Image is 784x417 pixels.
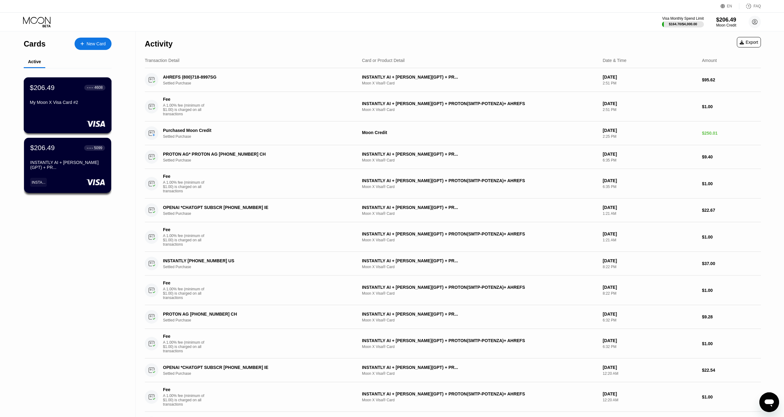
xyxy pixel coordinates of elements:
[145,121,761,145] div: Purchased Moon CreditSettled PurchaseMoon Credit[DATE]2:25 PM$250.01
[603,134,697,139] div: 2:25 PM
[28,59,41,64] div: Active
[702,208,761,213] div: $22.67
[603,398,697,402] div: 12:20 AM
[362,81,598,85] div: Moon X Visa® Card
[362,205,598,210] div: INSTANTLY AI + [PERSON_NAME](GPT) + PR...
[603,265,697,269] div: 8:22 PM
[362,371,598,376] div: Moon X Visa® Card
[163,318,354,322] div: Settled Purchase
[32,180,45,185] div: INSTA...
[362,152,598,157] div: INSTANTLY AI + [PERSON_NAME](GPT) + PR...
[163,180,209,193] div: A 1.00% fee (minimum of $1.00) is charged on all transactions
[603,345,697,349] div: 6:32 PM
[603,75,697,80] div: [DATE]
[163,234,209,247] div: A 1.00% fee (minimum of $1.00) is charged on all transactions
[603,81,697,85] div: 2:51 PM
[362,130,598,135] div: Moon Credit
[603,211,697,216] div: 1:21 AM
[603,128,697,133] div: [DATE]
[603,231,697,236] div: [DATE]
[145,276,761,305] div: FeeA 1.00% fee (minimum of $1.00) is charged on all transactionsINSTANTLY AI + [PERSON_NAME](GPT)...
[662,16,704,21] div: Visa Monthly Spend Limit
[163,265,354,269] div: Settled Purchase
[163,103,209,116] div: A 1.00% fee (minimum of $1.00) is charged on all transactions
[362,291,598,296] div: Moon X Visa® Card
[362,398,598,402] div: Moon X Visa® Card
[716,23,736,27] div: Moon Credit
[603,238,697,242] div: 1:21 AM
[145,68,761,92] div: AHREFS (800)718-8997SGSettled PurchaseINSTANTLY AI + [PERSON_NAME](GPT) + PR...Moon X Visa® Card[...
[145,92,761,121] div: FeeA 1.00% fee (minimum of $1.00) is charged on all transactionsINSTANTLY AI + [PERSON_NAME](GPT)...
[702,395,761,399] div: $1.00
[362,258,598,263] div: INSTANTLY AI + [PERSON_NAME](GPT) + PR...
[603,58,626,63] div: Date & Time
[87,147,93,149] div: ● ● ● ●
[603,185,697,189] div: 6:35 PM
[94,85,103,90] div: 4608
[362,75,598,80] div: INSTANTLY AI + [PERSON_NAME](GPT) + PR...
[163,258,341,263] div: INSTANTLY [PHONE_NUMBER] US
[163,287,209,300] div: A 1.00% fee (minimum of $1.00) is charged on all transactions
[362,231,598,236] div: INSTANTLY AI + [PERSON_NAME](GPT) + PROTON(SMTP-POTENZA)+ AHREFS
[30,100,105,105] div: My Moon X Visa Card #2
[24,39,46,48] div: Cards
[702,77,761,82] div: $95.62
[603,158,697,162] div: 6:35 PM
[145,252,761,276] div: INSTANTLY [PHONE_NUMBER] USSettled PurchaseINSTANTLY AI + [PERSON_NAME](GPT) + PR...Moon X Visa® ...
[362,391,598,396] div: INSTANTLY AI + [PERSON_NAME](GPT) + PROTON(SMTP-POTENZA)+ AHREFS
[163,371,354,376] div: Settled Purchase
[362,158,598,162] div: Moon X Visa® Card
[603,285,697,290] div: [DATE]
[362,318,598,322] div: Moon X Visa® Card
[163,97,206,102] div: Fee
[30,160,105,170] div: INSTANTLY AI + [PERSON_NAME](GPT) + PR...
[163,334,206,339] div: Fee
[603,371,697,376] div: 12:20 AM
[145,382,761,412] div: FeeA 1.00% fee (minimum of $1.00) is charged on all transactionsINSTANTLY AI + [PERSON_NAME](GPT)...
[740,40,758,45] div: Export
[87,87,93,88] div: ● ● ● ●
[603,391,697,396] div: [DATE]
[603,205,697,210] div: [DATE]
[94,146,102,150] div: 5099
[145,58,179,63] div: Transaction Detail
[702,131,761,136] div: $250.01
[362,211,598,216] div: Moon X Visa® Card
[24,78,111,133] div: $206.49● ● ● ●4608My Moon X Visa Card #2
[145,222,761,252] div: FeeA 1.00% fee (minimum of $1.00) is charged on all transactionsINSTANTLY AI + [PERSON_NAME](GPT)...
[603,318,697,322] div: 6:32 PM
[163,205,341,210] div: OPENAI *CHATGPT SUBSCR [PHONE_NUMBER] IE
[702,288,761,293] div: $1.00
[145,169,761,198] div: FeeA 1.00% fee (minimum of $1.00) is charged on all transactionsINSTANTLY AI + [PERSON_NAME](GPT)...
[662,16,704,27] div: Visa Monthly Spend Limit$164.70/$4,000.00
[163,75,341,80] div: AHREFS (800)718-8997SG
[163,134,354,139] div: Settled Purchase
[362,238,598,242] div: Moon X Visa® Card
[30,84,55,92] div: $206.49
[163,312,341,317] div: PROTON AG [PHONE_NUMBER] CH
[702,368,761,373] div: $22.54
[145,305,761,329] div: PROTON AG [PHONE_NUMBER] CHSettled PurchaseINSTANTLY AI + [PERSON_NAME](GPT) + PR...Moon X Visa® ...
[163,158,354,162] div: Settled Purchase
[759,392,779,412] iframe: Button to launch messaging window
[163,394,209,407] div: A 1.00% fee (minimum of $1.00) is charged on all transactions
[145,198,761,222] div: OPENAI *CHATGPT SUBSCR [PHONE_NUMBER] IESettled PurchaseINSTANTLY AI + [PERSON_NAME](GPT) + PR......
[603,312,697,317] div: [DATE]
[163,81,354,85] div: Settled Purchase
[603,291,697,296] div: 8:22 PM
[362,285,598,290] div: INSTANTLY AI + [PERSON_NAME](GPT) + PROTON(SMTP-POTENZA)+ AHREFS
[727,4,732,8] div: EN
[163,128,341,133] div: Purchased Moon Credit
[603,365,697,370] div: [DATE]
[24,138,111,193] div: $206.49● ● ● ●5099INSTANTLY AI + [PERSON_NAME](GPT) + PR...INSTA...
[163,365,341,370] div: OPENAI *CHATGPT SUBSCR [PHONE_NUMBER] IE
[702,104,761,109] div: $1.00
[163,387,206,392] div: Fee
[163,211,354,216] div: Settled Purchase
[603,178,697,183] div: [DATE]
[145,329,761,358] div: FeeA 1.00% fee (minimum of $1.00) is charged on all transactionsINSTANTLY AI + [PERSON_NAME](GPT)...
[87,41,106,47] div: New Card
[163,340,209,353] div: A 1.00% fee (minimum of $1.00) is charged on all transactions
[702,261,761,266] div: $37.00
